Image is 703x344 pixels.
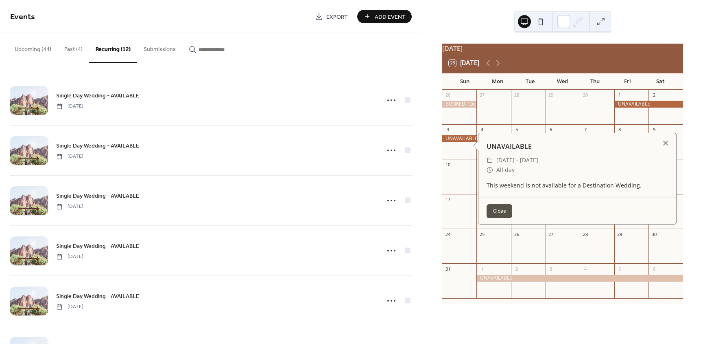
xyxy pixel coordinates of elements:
div: 1 [479,266,485,272]
span: Single Day Wedding - AVAILABLE [56,292,139,301]
div: 30 [651,231,657,237]
div: 28 [513,92,520,98]
div: 4 [582,266,588,272]
span: [DATE] [56,253,83,260]
div: 3 [445,127,451,133]
div: Mon [481,73,514,90]
button: Upcoming (44) [8,33,58,62]
button: Past (4) [58,33,89,62]
div: 28 [582,231,588,237]
div: 2 [651,92,657,98]
span: Single Day Wedding - AVAILABLE [56,142,139,150]
span: Single Day Wedding - AVAILABLE [56,242,139,251]
div: UNAVAILABLE [476,275,683,282]
span: Add Event [375,13,406,21]
a: Single Day Wedding - AVAILABLE [56,141,139,150]
span: Single Day Wedding - AVAILABLE [56,192,139,201]
div: 2 [513,266,520,272]
div: 30 [582,92,588,98]
span: [DATE] [56,303,83,311]
div: 25 [479,231,485,237]
div: ​ [487,155,493,165]
div: ​ [487,165,493,175]
div: Tue [514,73,546,90]
div: This weekend is not available for a Destination Wedding. [478,181,676,190]
div: 1 [617,92,623,98]
div: 9 [651,127,657,133]
span: Single Day Wedding - AVAILABLE [56,92,139,100]
div: UNAVAILABLE [442,135,477,142]
div: 29 [617,231,623,237]
div: 6 [651,266,657,272]
div: Fri [611,73,644,90]
div: 26 [445,92,451,98]
div: Wed [546,73,579,90]
div: Sun [449,73,481,90]
div: Thu [579,73,611,90]
div: 27 [479,92,485,98]
div: 7 [582,127,588,133]
div: UNAVAILABLE [478,141,676,151]
button: Recurring (12) [89,33,137,63]
div: 8 [617,127,623,133]
a: Export [309,10,354,23]
a: Single Day Wedding - AVAILABLE [56,91,139,100]
span: Export [326,13,348,21]
div: 26 [513,231,520,237]
span: [DATE] [56,153,83,160]
span: [DATE] [56,103,83,110]
button: Add Event [357,10,412,23]
a: Single Day Wedding - AVAILABLE [56,291,139,301]
button: Submissions [137,33,182,62]
div: 31 [445,266,451,272]
button: Close [487,204,512,218]
div: 5 [617,266,623,272]
a: Single Day Wedding - AVAILABLE [56,191,139,201]
div: 27 [548,231,554,237]
div: 3 [548,266,554,272]
div: 5 [513,127,520,133]
button: 23[DATE] [446,57,482,69]
a: Single Day Wedding - AVAILABLE [56,241,139,251]
div: UNAVAILABLE [614,101,683,108]
div: Sat [644,73,677,90]
div: 29 [548,92,554,98]
div: 4 [479,127,485,133]
div: 24 [445,231,451,237]
span: Events [10,9,35,25]
div: 6 [548,127,554,133]
span: [DATE] [56,203,83,210]
div: [DATE] [442,44,683,53]
div: 10 [445,161,451,168]
span: [DATE] - [DATE] [496,155,538,165]
span: All day [496,165,515,175]
div: BOOKED - Destination Wedding Weekend [442,101,477,108]
div: 17 [445,196,451,203]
